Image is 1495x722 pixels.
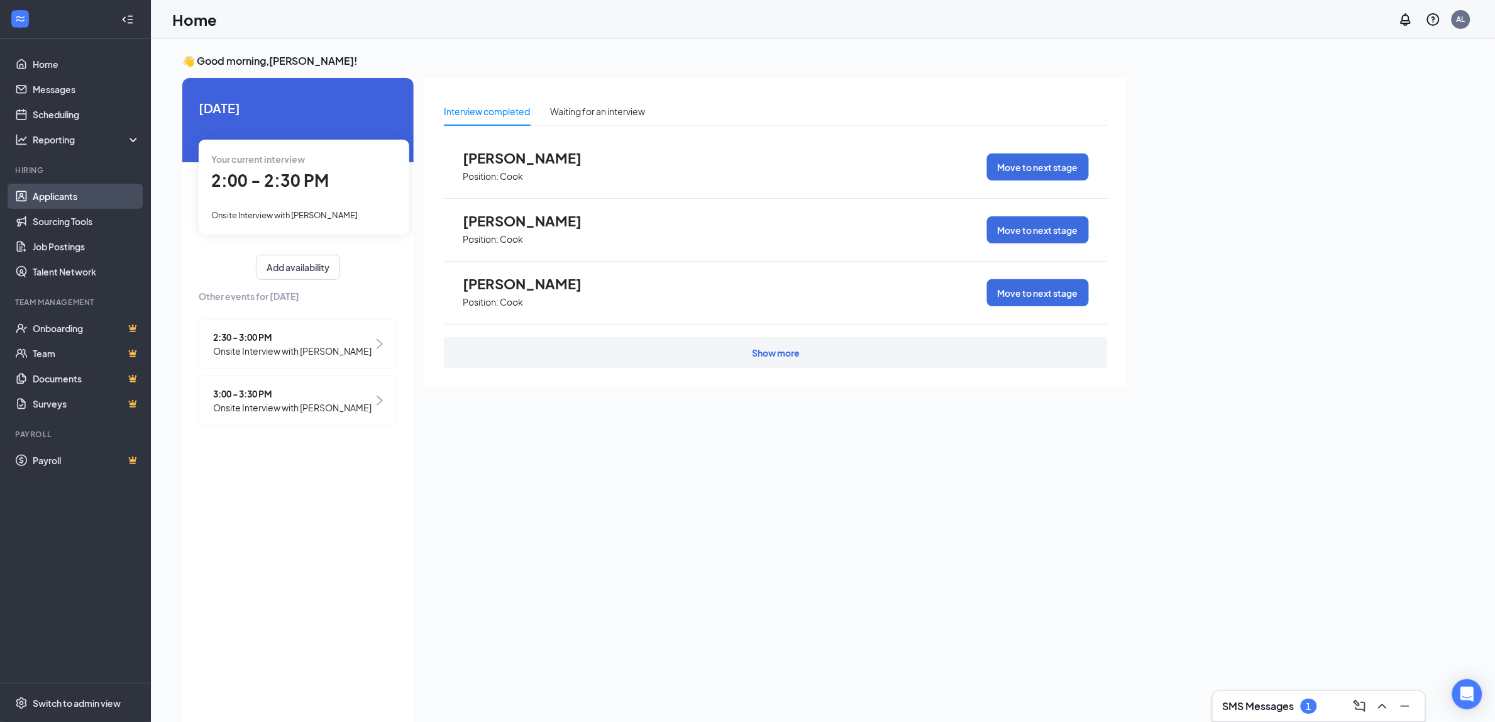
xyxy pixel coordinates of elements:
[33,341,140,366] a: TeamCrown
[211,210,358,220] span: Onsite Interview with [PERSON_NAME]
[987,216,1089,243] button: Move to next stage
[33,697,121,709] div: Switch to admin view
[15,429,138,440] div: Payroll
[1375,699,1390,714] svg: ChevronUp
[213,387,372,401] span: 3:00 - 3:30 PM
[1395,696,1415,716] button: Minimize
[15,297,138,308] div: Team Management
[987,279,1089,306] button: Move to next stage
[211,153,305,165] span: Your current interview
[15,697,28,709] svg: Settings
[1426,12,1441,27] svg: QuestionInfo
[14,13,26,25] svg: WorkstreamLogo
[33,209,140,234] a: Sourcing Tools
[1398,12,1413,27] svg: Notifications
[121,13,134,26] svg: Collapse
[1398,699,1413,714] svg: Minimize
[463,296,499,308] p: Position:
[444,104,530,118] div: Interview completed
[33,133,141,146] div: Reporting
[213,344,372,358] span: Onsite Interview with [PERSON_NAME]
[500,296,523,308] p: Cook
[33,316,140,341] a: OnboardingCrown
[1372,696,1393,716] button: ChevronUp
[33,102,140,127] a: Scheduling
[172,9,217,30] h1: Home
[15,133,28,146] svg: Analysis
[15,165,138,175] div: Hiring
[33,184,140,209] a: Applicants
[33,52,140,77] a: Home
[1306,701,1311,712] div: 1
[33,366,140,391] a: DocumentsCrown
[211,170,329,191] span: 2:00 - 2:30 PM
[550,104,645,118] div: Waiting for an interview
[182,54,1128,68] h3: 👋 Good morning, [PERSON_NAME] !
[500,233,523,245] p: Cook
[33,448,140,473] a: PayrollCrown
[1223,699,1294,713] h3: SMS Messages
[199,98,397,118] span: [DATE]
[33,234,140,259] a: Job Postings
[33,259,140,284] a: Talent Network
[213,330,372,344] span: 2:30 - 3:00 PM
[199,289,397,303] span: Other events for [DATE]
[1452,679,1482,709] div: Open Intercom Messenger
[1350,696,1370,716] button: ComposeMessage
[463,170,499,182] p: Position:
[256,255,340,280] button: Add availability
[33,77,140,102] a: Messages
[463,213,601,229] span: [PERSON_NAME]
[213,401,372,414] span: Onsite Interview with [PERSON_NAME]
[463,233,499,245] p: Position:
[987,153,1089,181] button: Move to next stage
[463,150,601,166] span: [PERSON_NAME]
[752,347,800,359] div: Show more
[33,391,140,416] a: SurveysCrown
[463,275,601,292] span: [PERSON_NAME]
[1352,699,1367,714] svg: ComposeMessage
[500,170,523,182] p: Cook
[1457,14,1465,25] div: AL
